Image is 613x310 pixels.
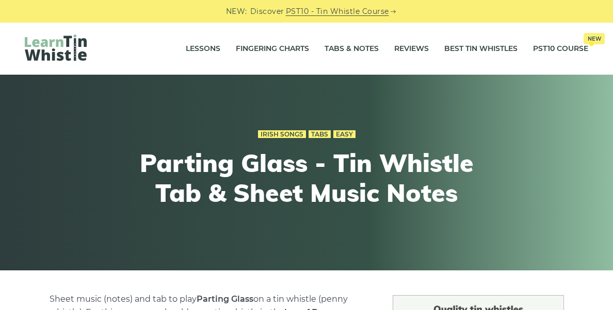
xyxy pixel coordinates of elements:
a: Fingering Charts [236,36,309,62]
a: Best Tin Whistles [444,36,518,62]
a: Reviews [394,36,429,62]
a: PST10 CourseNew [533,36,588,62]
strong: Parting Glass [197,294,253,304]
a: Lessons [186,36,220,62]
a: Tabs & Notes [325,36,379,62]
a: Easy [333,130,356,139]
img: LearnTinWhistle.com [25,35,87,61]
h1: Parting Glass - Tin Whistle Tab & Sheet Music Notes [117,148,496,208]
a: Tabs [309,130,331,139]
a: Irish Songs [258,130,306,139]
span: New [584,33,605,44]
